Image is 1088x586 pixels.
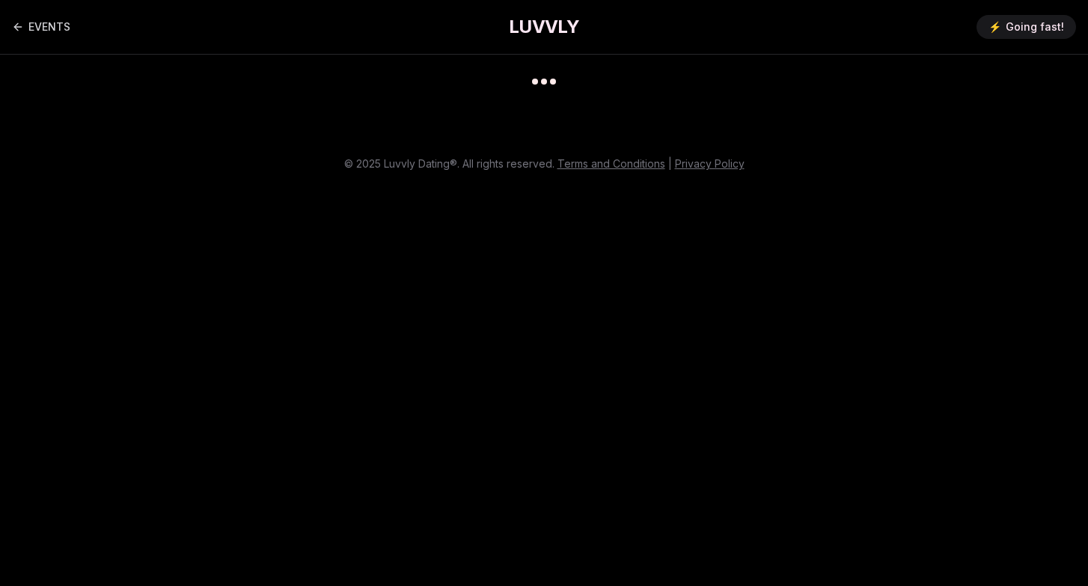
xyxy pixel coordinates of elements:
a: Privacy Policy [675,157,745,170]
span: Going fast! [1006,19,1064,34]
span: | [668,157,672,170]
a: Terms and Conditions [557,157,665,170]
a: LUVVLY [509,15,579,39]
span: ⚡️ [988,19,1001,34]
a: Back to events [12,12,70,42]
